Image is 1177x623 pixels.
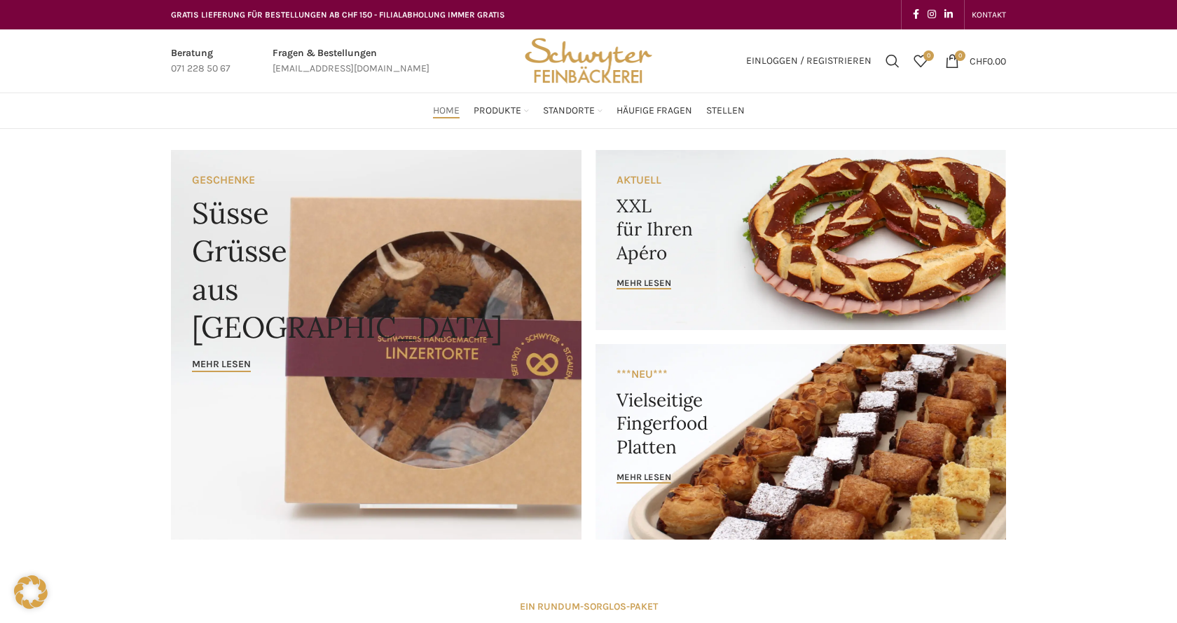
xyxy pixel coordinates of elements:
span: 0 [955,50,965,61]
div: Secondary navigation [965,1,1013,29]
a: Home [433,97,460,125]
span: Häufige Fragen [617,104,692,118]
a: Stellen [706,97,745,125]
a: Suchen [879,47,907,75]
span: Standorte [543,104,595,118]
span: Stellen [706,104,745,118]
a: Facebook social link [909,5,923,25]
span: GRATIS LIEFERUNG FÜR BESTELLUNGEN AB CHF 150 - FILIALABHOLUNG IMMER GRATIS [171,10,505,20]
span: CHF [970,55,987,67]
a: 0 [907,47,935,75]
img: Bäckerei Schwyter [520,29,657,93]
div: Meine Wunschliste [907,47,935,75]
bdi: 0.00 [970,55,1006,67]
a: KONTAKT [972,1,1006,29]
a: Linkedin social link [940,5,957,25]
a: 0 CHF0.00 [938,47,1013,75]
span: Einloggen / Registrieren [746,56,872,66]
a: Standorte [543,97,603,125]
a: Banner link [171,150,581,540]
div: Main navigation [164,97,1013,125]
strong: EIN RUNDUM-SORGLOS-PAKET [520,601,658,612]
span: Home [433,104,460,118]
span: 0 [923,50,934,61]
a: Produkte [474,97,529,125]
a: Instagram social link [923,5,940,25]
a: Infobox link [273,46,429,77]
a: Häufige Fragen [617,97,692,125]
a: Banner link [596,150,1006,330]
a: Einloggen / Registrieren [739,47,879,75]
a: Banner link [596,344,1006,540]
span: Produkte [474,104,521,118]
a: Infobox link [171,46,230,77]
span: KONTAKT [972,10,1006,20]
a: Site logo [520,54,657,66]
